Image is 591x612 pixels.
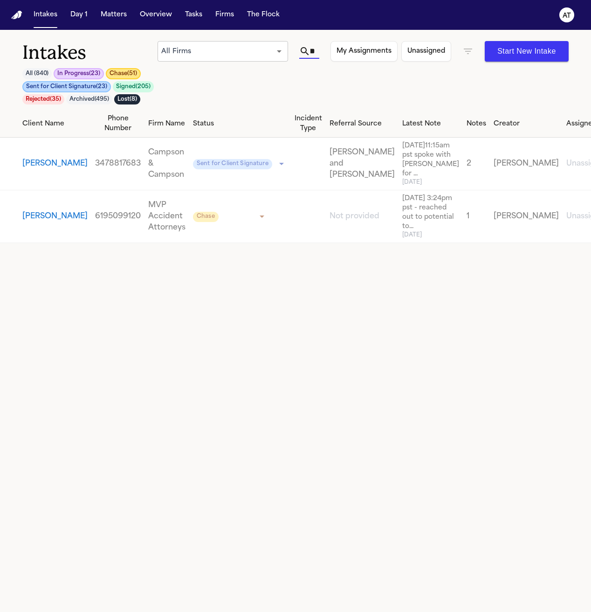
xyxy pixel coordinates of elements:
[22,158,88,169] button: View details for Leroy Garcia
[136,7,176,23] button: Overview
[402,194,459,231] span: [DATE] 3:24pm pst - reached out to potential to...
[11,11,22,20] img: Finch Logo
[161,48,191,55] span: All Firms
[54,68,104,79] button: In Progress(23)
[402,231,459,239] span: [DATE]
[401,41,451,62] button: Unassigned
[330,213,379,220] span: Not provided
[467,158,486,169] a: View details for Leroy Garcia
[22,41,158,64] h1: Intakes
[22,119,88,129] div: Client Name
[114,94,140,104] button: Lost(8)
[11,11,22,20] a: Home
[494,158,559,169] a: View details for Leroy Garcia
[330,211,395,222] a: View details for Eric Garcia
[467,213,469,220] span: 1
[494,211,559,222] a: View details for Eric Garcia
[485,41,569,62] button: Start New Intake
[148,200,186,233] a: View details for Eric Garcia
[402,141,459,186] a: View details for Leroy Garcia
[181,7,206,23] button: Tasks
[402,119,459,129] div: Latest Note
[193,212,219,222] span: Chase
[467,119,486,129] div: Notes
[148,119,186,129] div: Firm Name
[193,159,272,169] span: Sent for Client Signature
[330,41,398,62] button: My Assignments
[330,147,395,181] a: View details for Leroy Garcia
[193,119,287,129] div: Status
[113,81,154,92] button: Signed(205)
[467,160,471,167] span: 2
[402,194,459,239] a: View details for Eric Garcia
[95,114,141,133] div: Phone Number
[330,119,395,129] div: Referral Source
[193,157,287,170] div: Update intake status
[494,119,559,129] div: Creator
[467,211,486,222] a: View details for Eric Garcia
[106,68,141,79] button: Chase(51)
[193,210,268,223] div: Update intake status
[67,7,91,23] button: Day 1
[22,211,88,222] button: View details for Eric Garcia
[148,147,186,181] a: View details for Leroy Garcia
[30,7,61,23] button: Intakes
[97,7,131,23] button: Matters
[95,158,141,169] a: View details for Leroy Garcia
[402,179,459,186] span: [DATE]
[22,94,64,104] button: Rejected(35)
[22,81,111,92] button: Sent for Client Signature(23)
[243,7,283,23] button: The Flock
[402,141,459,179] span: [DATE]11:15am pst spoke with [PERSON_NAME] for ...
[212,7,238,23] button: Firms
[66,94,112,104] button: Archived(495)
[295,114,322,133] div: Incident Type
[22,68,52,79] button: All (840)
[95,211,141,222] a: View details for Eric Garcia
